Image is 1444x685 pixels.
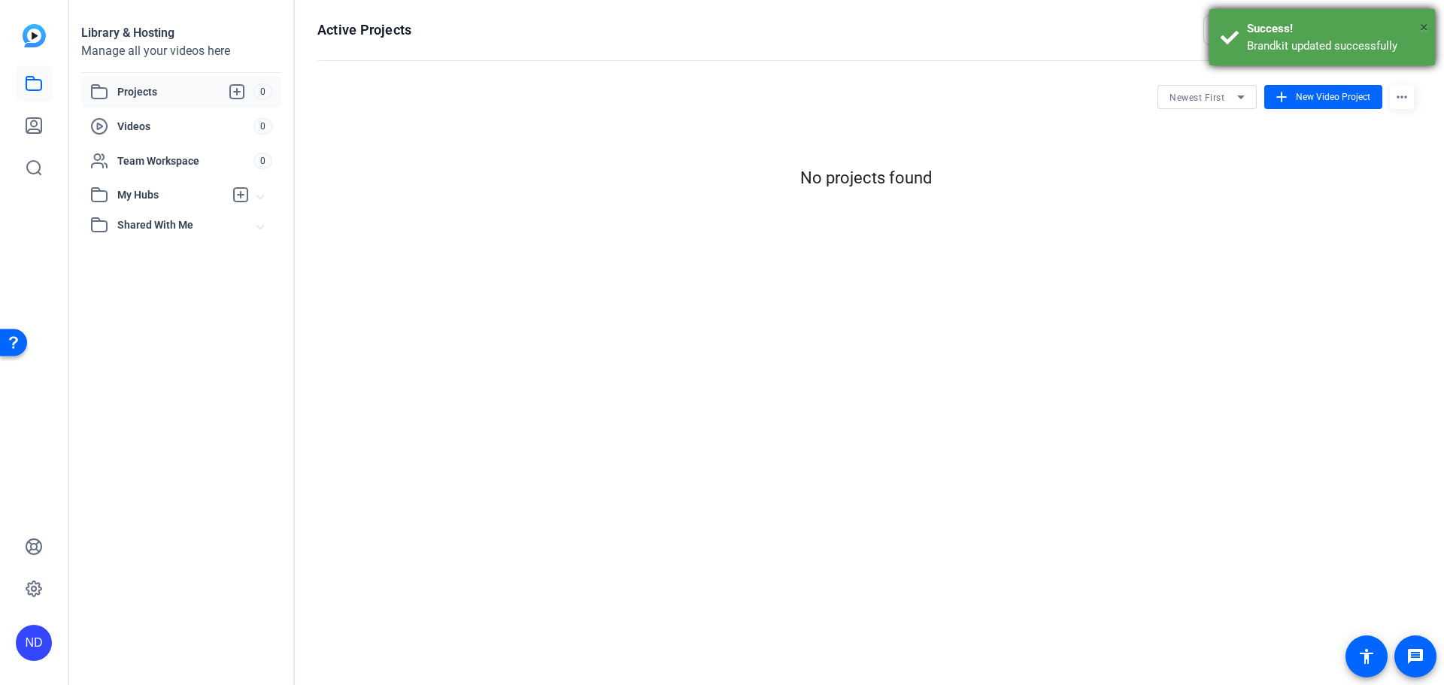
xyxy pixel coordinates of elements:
[117,217,257,233] span: Shared With Me
[253,118,272,135] span: 0
[81,24,281,42] div: Library & Hosting
[81,180,281,210] mat-expansion-panel-header: My Hubs
[1406,647,1424,665] mat-icon: message
[117,187,224,203] span: My Hubs
[16,625,52,661] div: ND
[117,83,253,101] span: Projects
[1273,89,1290,105] mat-icon: add
[81,210,281,240] mat-expansion-panel-header: Shared With Me
[1264,85,1382,109] button: New Video Project
[81,42,281,60] div: Manage all your videos here
[23,24,46,47] img: blue-gradient.svg
[1390,85,1414,109] mat-icon: more_horiz
[1247,20,1424,38] div: Success!
[253,83,272,100] span: 0
[253,153,272,169] span: 0
[1296,90,1370,104] span: New Video Project
[1169,92,1224,103] span: Newest First
[1420,18,1428,36] span: ×
[117,119,253,134] span: Videos
[317,21,411,39] h1: Active Projects
[1420,16,1428,38] button: Close
[317,165,1414,190] div: No projects found
[1247,38,1424,55] div: Brandkit updated successfully
[117,153,253,168] span: Team Workspace
[1358,647,1376,665] mat-icon: accessibility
